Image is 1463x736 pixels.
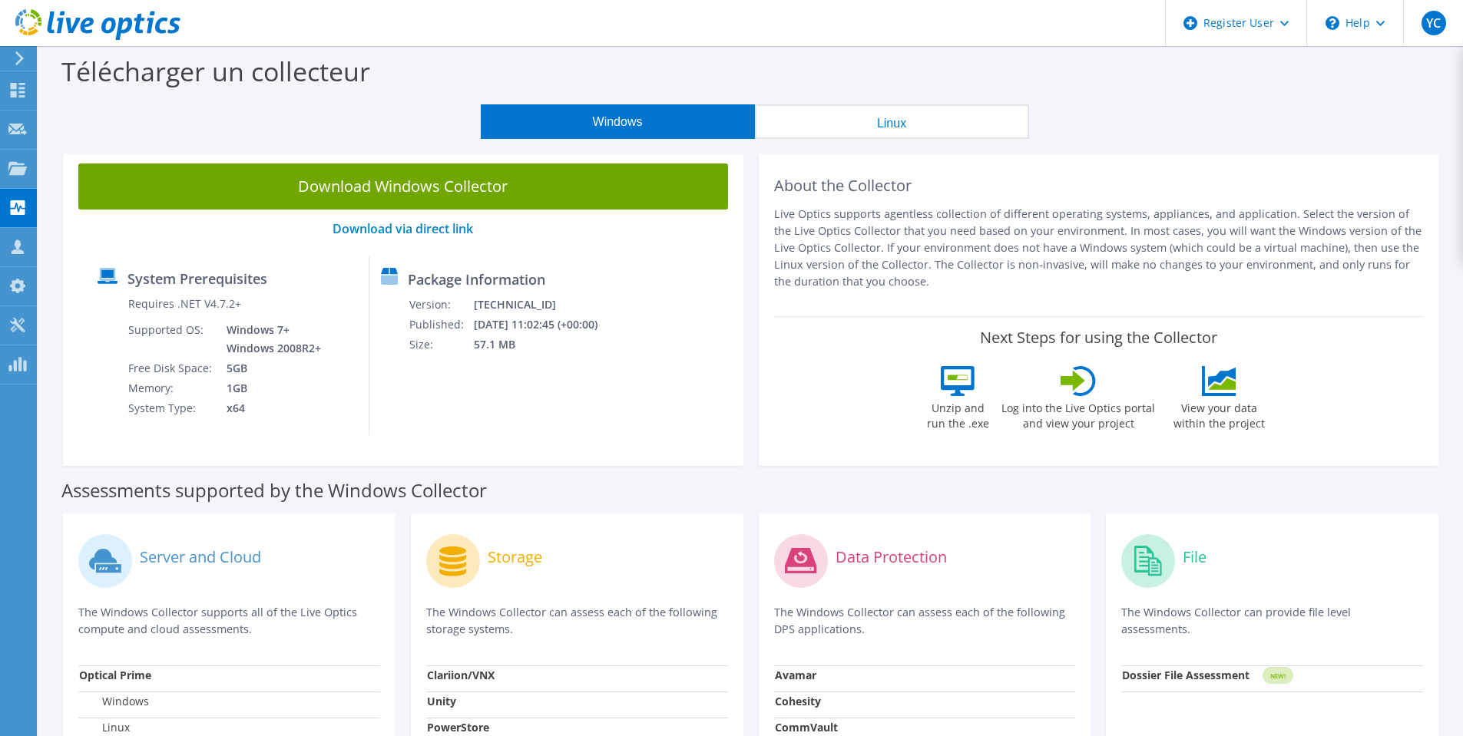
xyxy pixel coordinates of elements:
[427,694,456,708] strong: Unity
[127,320,215,358] td: Supported OS:
[1270,672,1286,680] tspan: NEW!
[215,378,324,398] td: 1GB
[1326,16,1339,30] svg: \n
[426,604,728,638] p: The Windows Collector can assess each of the following storage systems.
[774,177,1424,195] h2: About the Collector
[1001,396,1156,431] label: Log into the Live Optics portal and view your project
[409,295,473,315] td: Version:
[127,271,267,286] label: System Prerequisites
[922,396,993,431] label: Unzip and run the .exe
[215,398,324,418] td: x64
[427,668,495,682] strong: Clariion/VNX
[755,104,1029,139] button: Linux
[1163,396,1274,431] label: View your data within the project
[79,668,151,682] strong: Optical Prime
[473,335,617,355] td: 57.1 MB
[488,550,542,565] label: Storage
[1121,604,1423,638] p: The Windows Collector can provide file level assessments.
[1422,11,1446,35] span: YC
[78,604,380,638] p: The Windows Collector supports all of the Live Optics compute and cloud assessments.
[79,720,130,735] label: Linux
[427,720,489,734] strong: PowerStore
[473,295,617,315] td: [TECHNICAL_ID]
[215,320,324,358] td: Windows 7+ Windows 2008R2+
[127,378,215,398] td: Memory:
[127,398,215,418] td: System Type:
[128,296,241,312] label: Requires .NET V4.7.2+
[774,206,1424,290] p: Live Optics supports agentless collection of different operating systems, appliances, and applica...
[78,163,728,210] a: Download Windows Collector
[1122,668,1250,682] strong: Dossier File Assessment
[1183,550,1206,565] label: File
[79,694,149,709] label: Windows
[409,315,473,335] td: Published:
[127,358,215,378] td: Free Disk Space:
[408,272,545,287] label: Package Information
[473,315,617,335] td: [DATE] 11:02:45 (+00:00)
[333,220,473,237] a: Download via direct link
[481,104,755,139] button: Windows
[775,720,838,734] strong: CommVault
[61,54,370,89] label: Télécharger un collecteur
[775,694,821,708] strong: Cohesity
[61,483,487,498] label: Assessments supported by the Windows Collector
[836,550,947,565] label: Data Protection
[140,550,261,565] label: Server and Cloud
[215,358,324,378] td: 5GB
[409,335,473,355] td: Size:
[980,328,1217,347] label: Next Steps for using the Collector
[775,668,816,682] strong: Avamar
[774,604,1076,638] p: The Windows Collector can assess each of the following DPS applications.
